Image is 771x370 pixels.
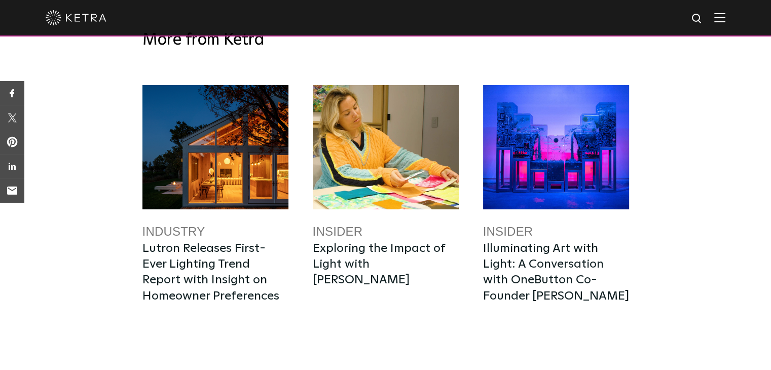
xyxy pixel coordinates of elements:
[313,242,445,286] a: Exploring the Impact of Light with [PERSON_NAME]
[483,242,629,302] a: Illuminating Art with Light: A Conversation with OneButton Co-Founder [PERSON_NAME]
[313,225,363,238] a: Insider
[714,13,725,22] img: Hamburger%20Nav.svg
[483,225,533,238] a: Insider
[142,242,279,302] a: Lutron Releases First-Ever Lighting Trend Report with Insight on Homeowner Preferences
[691,13,704,25] img: search icon
[142,30,629,51] h3: More from Ketra
[46,10,106,25] img: ketra-logo-2019-white
[142,225,205,238] a: Industry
